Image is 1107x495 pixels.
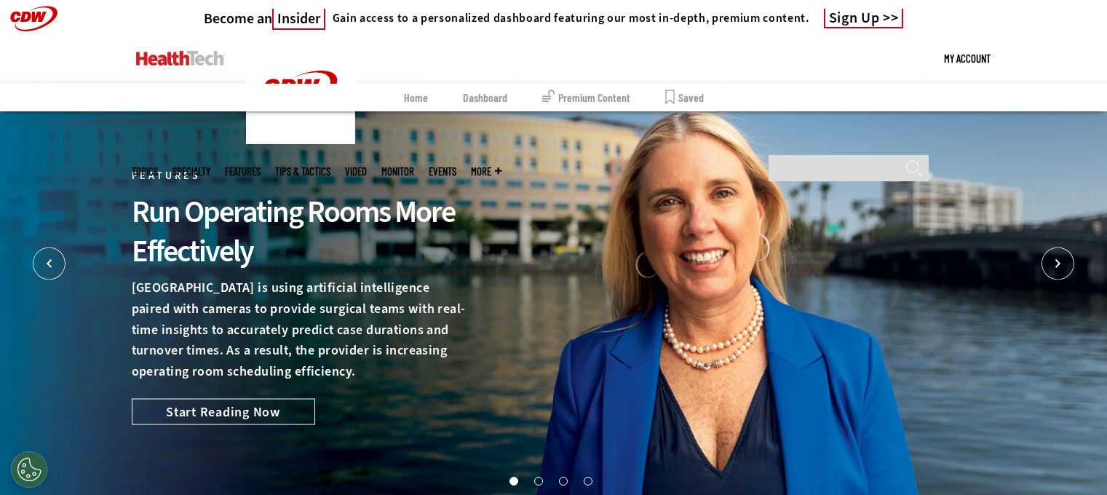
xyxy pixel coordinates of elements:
[136,51,224,66] img: Home
[471,166,501,177] span: More
[509,477,517,484] button: 1 of 4
[429,166,456,177] a: Events
[172,166,210,177] span: Specialty
[272,9,325,30] span: Insider
[275,166,330,177] a: Tips & Tactics
[225,166,261,177] a: Features
[404,84,428,111] a: Home
[204,9,325,28] h3: Become an
[333,11,809,25] h4: Gain access to a personalized dashboard featuring our most in-depth, premium content.
[381,166,414,177] a: MonITor
[246,132,355,148] a: CDW
[132,277,469,382] p: [GEOGRAPHIC_DATA] is using artificial intelligence paired with cameras to provide surgical teams ...
[132,166,158,177] span: Topics
[132,398,315,424] a: Start Reading Now
[11,451,47,488] button: Open Preferences
[542,84,630,111] a: Premium Content
[944,36,991,80] a: My Account
[33,247,66,280] button: Prev
[944,36,991,80] div: User menu
[534,477,541,484] button: 2 of 4
[559,477,566,484] button: 3 of 4
[132,192,469,271] div: Run Operating Rooms More Effectively
[1041,247,1074,280] button: Next
[246,36,355,144] img: Home
[824,9,904,28] a: Sign Up
[345,166,367,177] a: Video
[584,477,591,484] button: 4 of 4
[325,11,809,25] a: Gain access to a personalized dashboard featuring our most in-depth, premium content.
[204,9,325,28] a: Become anInsider
[665,84,704,111] a: Saved
[463,84,507,111] a: Dashboard
[11,451,47,488] div: Cookies Settings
